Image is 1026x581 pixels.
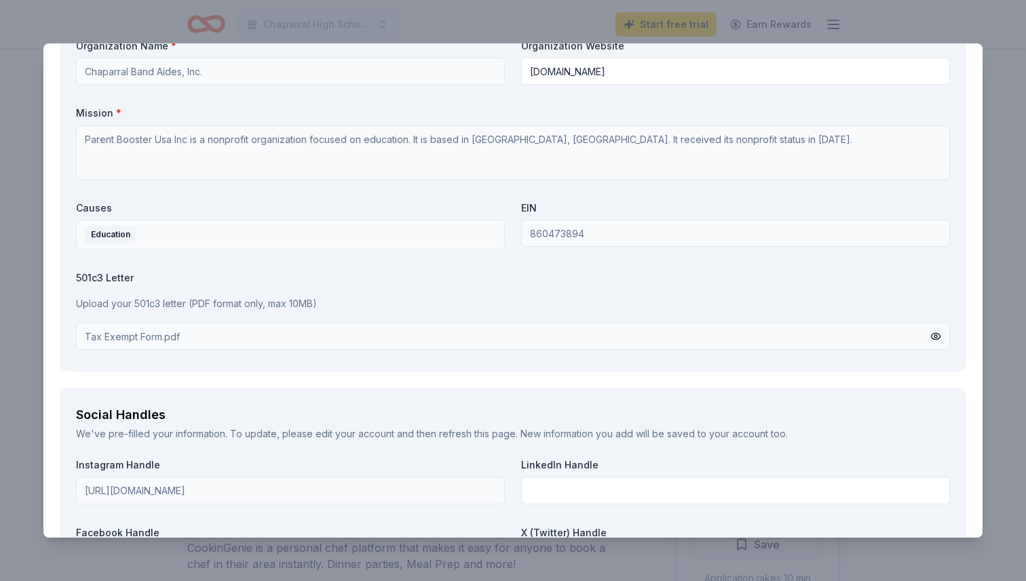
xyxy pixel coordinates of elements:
div: Social Handles [76,404,950,426]
label: LinkedIn Handle [521,458,950,472]
label: EIN [521,201,950,215]
label: Facebook Handle [76,526,505,540]
label: Mission [76,106,950,120]
div: We've pre-filled your information. To update, please and then refresh this page. New information ... [76,426,950,442]
p: Upload your 501c3 letter (PDF format only, max 10MB) [76,296,950,312]
label: Causes [76,201,505,215]
label: X (Twitter) Handle [521,526,950,540]
div: Tax Exempt Form.pdf [85,329,180,344]
a: edit your account [316,428,394,439]
label: Organization Website [521,39,950,53]
label: 501c3 Letter [76,271,950,285]
div: Education [85,226,136,243]
textarea: Parent Booster Usa Inc is a nonprofit organization focused on education. It is based in [GEOGRAPH... [76,125,950,180]
label: Instagram Handle [76,458,505,472]
label: Organization Name [76,39,505,53]
button: Education [76,220,505,249]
